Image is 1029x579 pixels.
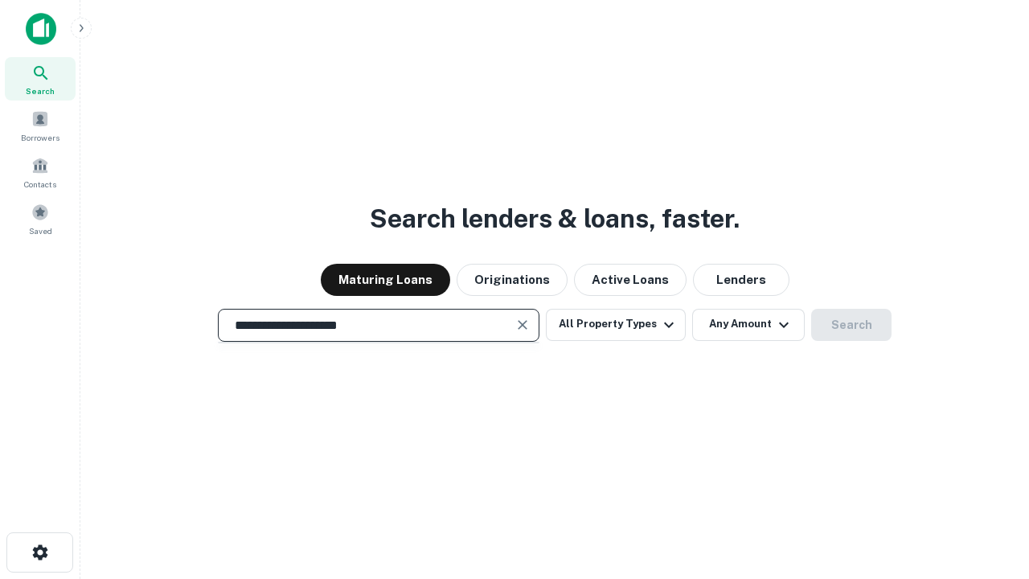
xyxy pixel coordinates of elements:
[5,197,76,240] a: Saved
[692,309,805,341] button: Any Amount
[370,199,740,238] h3: Search lenders & loans, faster.
[546,309,686,341] button: All Property Types
[574,264,687,296] button: Active Loans
[5,104,76,147] a: Borrowers
[5,150,76,194] a: Contacts
[5,57,76,101] a: Search
[29,224,52,237] span: Saved
[24,178,56,191] span: Contacts
[511,314,534,336] button: Clear
[26,13,56,45] img: capitalize-icon.png
[26,84,55,97] span: Search
[693,264,789,296] button: Lenders
[457,264,568,296] button: Originations
[321,264,450,296] button: Maturing Loans
[21,131,59,144] span: Borrowers
[949,450,1029,528] iframe: Chat Widget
